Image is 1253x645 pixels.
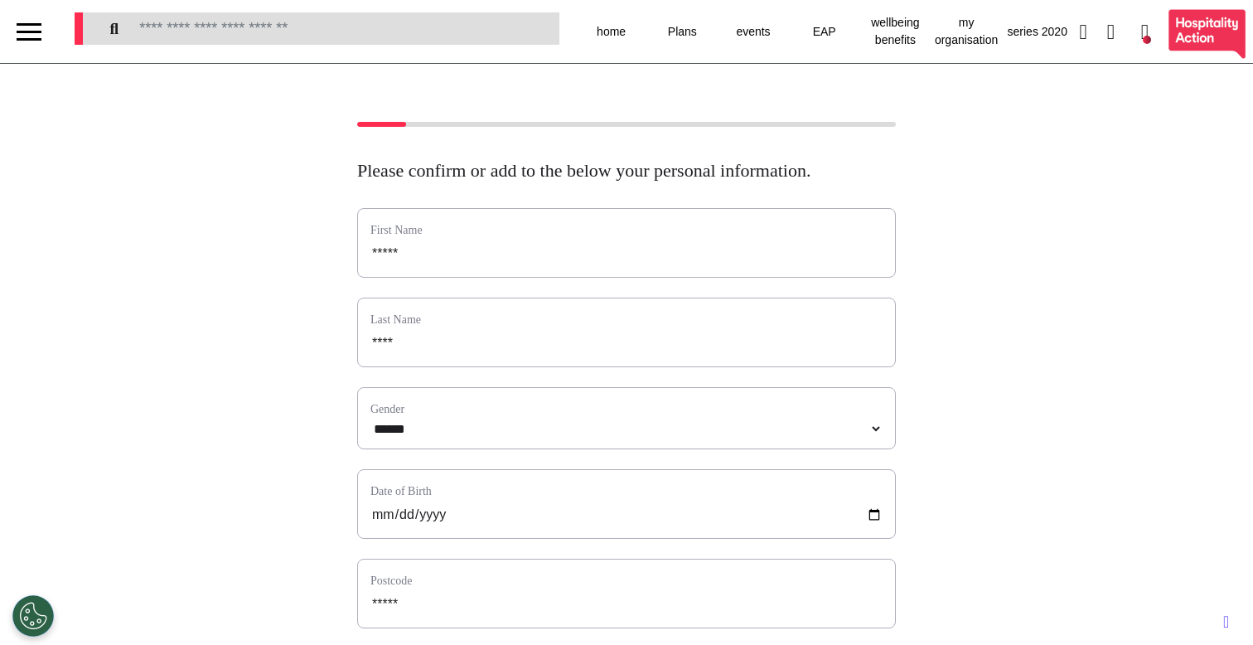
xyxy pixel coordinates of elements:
label: First Name [370,221,883,239]
label: Last Name [370,311,883,328]
div: my organisation [931,8,1002,55]
h2: Please confirm or add to the below your personal information. [357,160,896,182]
div: events [718,8,789,55]
div: series 2020 [1002,8,1073,55]
div: Plans [646,8,718,55]
button: Open Preferences [12,595,54,637]
label: Gender [370,400,883,418]
div: wellbeing benefits [860,8,931,55]
label: Postcode [370,572,883,589]
div: home [576,8,647,55]
label: Date of Birth [370,483,883,500]
div: EAP [789,8,860,55]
